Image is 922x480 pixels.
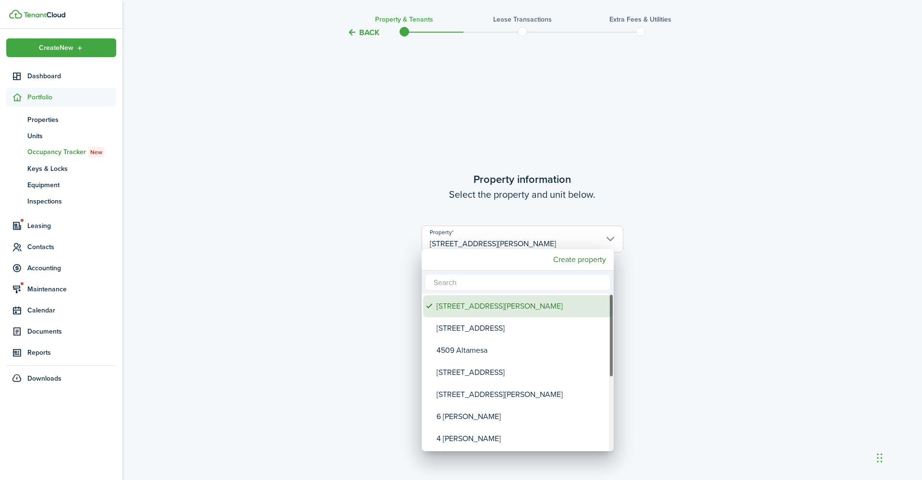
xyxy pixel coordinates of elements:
[437,428,607,450] div: 4 [PERSON_NAME]
[437,317,607,339] div: [STREET_ADDRESS]
[425,275,610,290] input: Search
[422,294,614,451] mbsc-wheel: Property
[437,406,607,428] div: 6 [PERSON_NAME]
[437,384,607,406] div: [STREET_ADDRESS][PERSON_NAME]
[437,361,607,384] div: [STREET_ADDRESS]
[437,295,607,317] div: [STREET_ADDRESS][PERSON_NAME]
[549,251,610,268] mbsc-button: Create property
[437,339,607,361] div: 4509 Altamesa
